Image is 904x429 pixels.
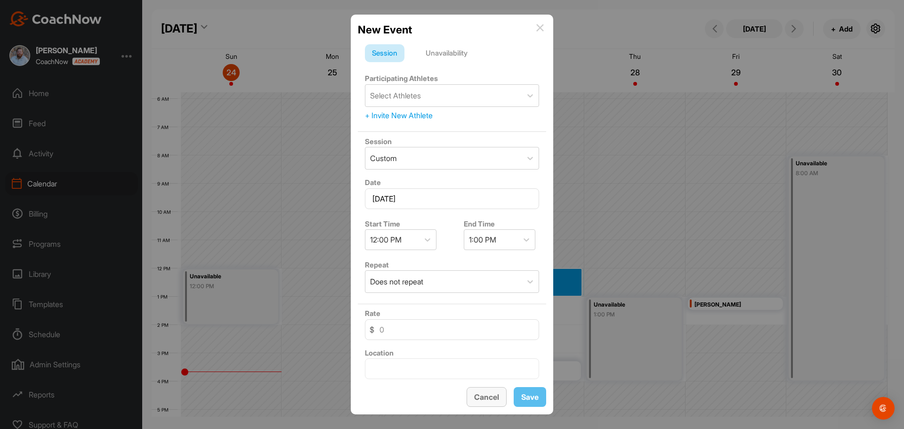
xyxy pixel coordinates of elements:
input: 0 [365,319,539,340]
div: Unavailability [419,44,475,62]
button: Save [514,387,546,407]
div: Open Intercom Messenger [872,397,895,420]
div: 12:00 PM [370,234,402,245]
button: Cancel [467,387,507,407]
div: 1:00 PM [469,234,496,245]
div: Does not repeat [370,276,423,287]
label: Start Time [365,219,400,228]
div: Custom [370,153,397,164]
label: End Time [464,219,495,228]
img: info [536,24,544,32]
h2: New Event [358,22,412,38]
label: Participating Athletes [365,74,438,83]
input: Select Date [365,188,539,209]
label: Session [365,137,392,146]
span: $ [370,324,374,335]
label: Repeat [365,260,389,269]
label: Date [365,178,381,187]
div: Session [365,44,404,62]
div: Select Athletes [370,90,421,101]
label: Location [365,348,394,357]
label: Rate [365,309,380,318]
div: + Invite New Athlete [365,110,539,121]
